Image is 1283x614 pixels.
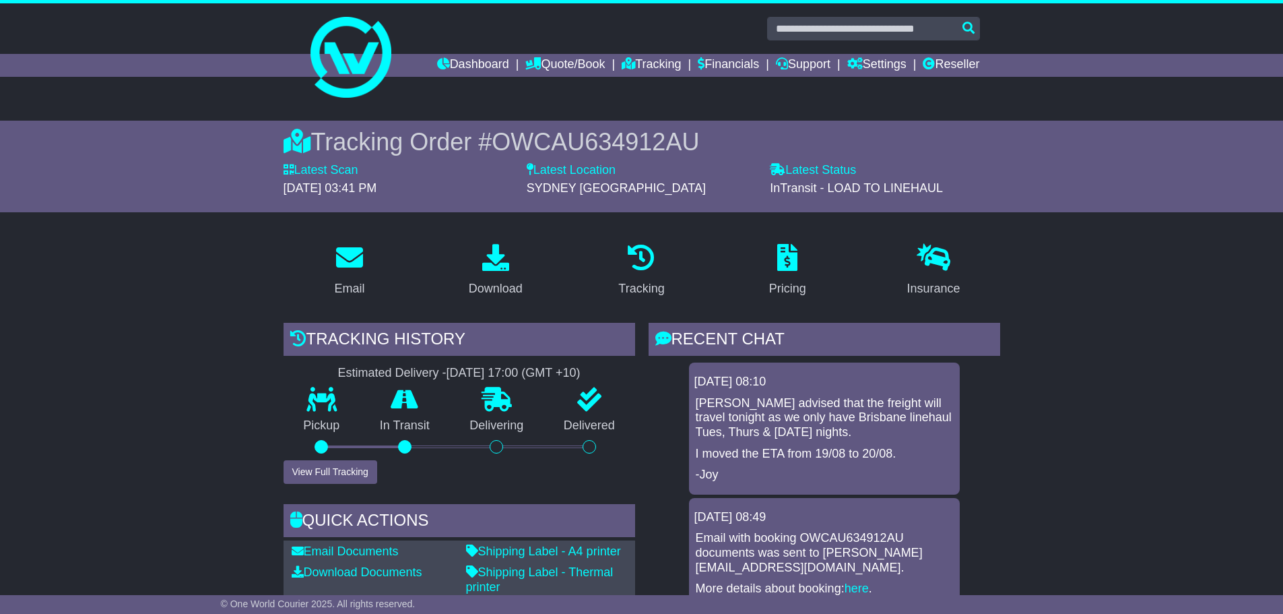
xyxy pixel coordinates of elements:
[284,504,635,541] div: Quick Actions
[292,565,422,579] a: Download Documents
[527,163,616,178] label: Latest Location
[450,419,544,433] p: Delivering
[770,181,943,195] span: InTransit - LOAD TO LINEHAUL
[284,323,635,359] div: Tracking history
[694,510,954,525] div: [DATE] 08:49
[292,545,399,558] a: Email Documents
[907,280,960,298] div: Insurance
[696,582,953,596] p: More details about booking: .
[696,531,953,575] p: Email with booking OWCAU634912AU documents was sent to [PERSON_NAME][EMAIL_ADDRESS][DOMAIN_NAME].
[618,280,664,298] div: Tracking
[622,54,681,77] a: Tracking
[610,239,673,303] a: Tracking
[447,366,581,381] div: [DATE] 17:00 (GMT +10)
[776,54,830,77] a: Support
[847,54,907,77] a: Settings
[760,239,815,303] a: Pricing
[466,545,621,558] a: Shipping Label - A4 printer
[769,280,806,298] div: Pricing
[284,460,377,484] button: View Full Tracking
[696,447,953,462] p: I moved the ETA from 19/08 to 20/08.
[898,239,969,303] a: Insurance
[544,419,635,433] p: Delivered
[492,128,699,156] span: OWCAU634912AU
[284,181,377,195] span: [DATE] 03:41 PM
[694,375,954,390] div: [DATE] 08:10
[770,163,856,178] label: Latest Status
[696,468,953,483] p: -Joy
[469,280,523,298] div: Download
[698,54,759,77] a: Financials
[466,565,614,594] a: Shipping Label - Thermal printer
[527,181,706,195] span: SYDNEY [GEOGRAPHIC_DATA]
[845,582,869,595] a: here
[460,239,531,303] a: Download
[696,396,953,440] p: [PERSON_NAME] advised that the freight will travel tonight as we only have Brisbane linehaul Tues...
[284,419,360,433] p: Pickup
[325,239,373,303] a: Email
[649,323,1000,359] div: RECENT CHAT
[437,54,509,77] a: Dashboard
[284,127,1000,156] div: Tracking Order #
[360,419,450,433] p: In Transit
[923,54,979,77] a: Reseller
[221,598,416,609] span: © One World Courier 2025. All rights reserved.
[525,54,605,77] a: Quote/Book
[284,163,358,178] label: Latest Scan
[284,366,635,381] div: Estimated Delivery -
[334,280,364,298] div: Email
